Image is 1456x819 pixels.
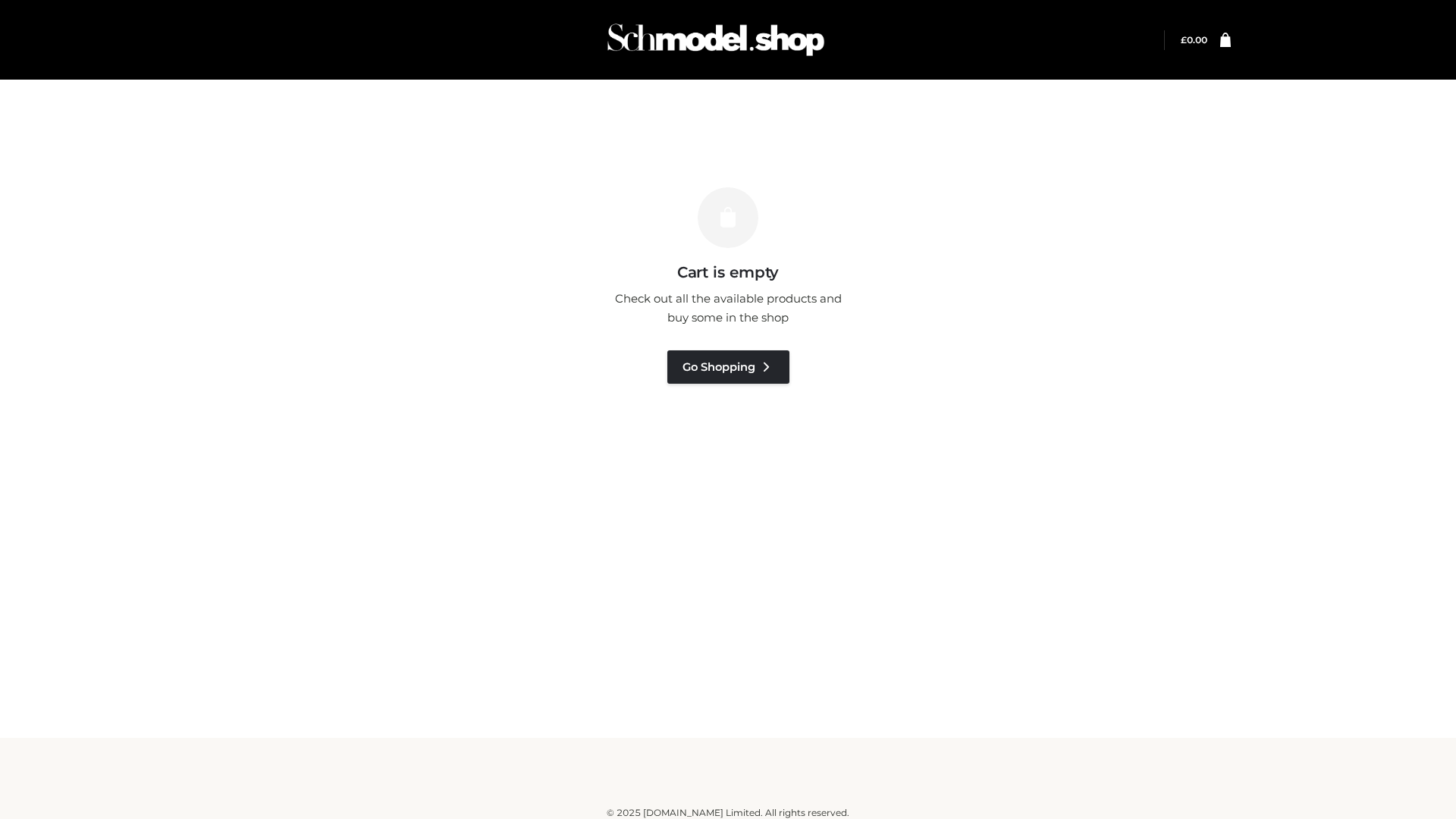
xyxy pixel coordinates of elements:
[667,350,789,384] a: Go Shopping
[602,10,830,70] img: Schmodel Admin 964
[1181,34,1207,45] a: £0.00
[1181,34,1207,45] bdi: 0.00
[259,263,1197,281] h3: Cart is empty
[607,289,849,328] p: Check out all the available products and buy some in the shop
[1181,34,1187,45] span: £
